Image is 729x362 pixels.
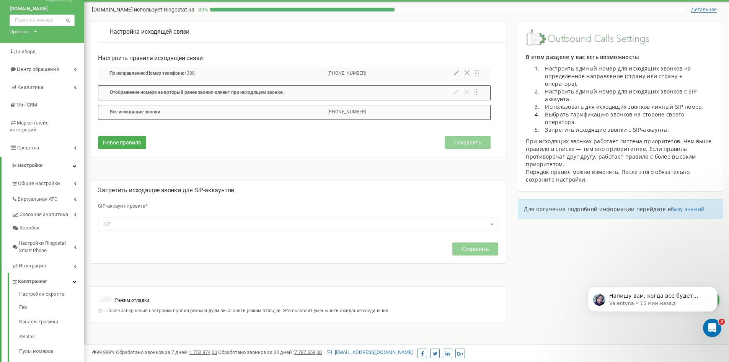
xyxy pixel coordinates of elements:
[541,126,715,134] li: Запретить исходящие звонки с SIP-аккаунта.
[328,109,366,116] p: [PHONE_NUMBER]
[110,109,160,115] span: Все исходящие звонки
[541,88,715,103] li: Настроить единый номер для исходящих звонков с SIP-аккаунта.
[541,65,715,88] li: Настроить единый номер для исходящих звонков на определенное направление (страну или страну + опе...
[524,205,717,213] p: Для получения подробной информации перейдите в
[11,273,84,288] a: Коллтрекинг
[526,168,715,183] div: Порядок правил можно изменять. После этого обязательно сохраните настройки.
[98,85,491,100] div: Отображение номера на который ранее звонил клиент при исходящем звонке.
[98,136,146,149] button: Новое правило
[454,139,481,146] span: Сохранить
[10,28,29,35] div: Проекты
[576,270,729,341] iframe: Intercom notifications сообщение
[19,262,46,270] span: Интеграция
[10,5,75,13] a: [DOMAIN_NAME]
[98,187,234,194] span: Запретить исходящие звонки для SIP-аккаунтов
[189,349,217,355] u: 1 752 874,00
[691,7,717,13] span: Детальнее
[14,49,36,54] span: Дашборд
[10,15,75,26] input: Поиск по номеру
[19,329,84,344] a: XPaths
[541,111,715,126] li: Выбрать тарификацию звонков на стороне своего оператора.
[18,84,43,90] span: Аналитика
[110,90,284,95] span: Отображение номера на который ранее звонил клиент при исходящем звонке.
[526,138,715,168] div: При исходящих звонках работает система приоритетов. Чем выше правило в списке — тем оно приоритет...
[92,6,194,13] p: [DOMAIN_NAME]
[92,349,115,355] span: 99,989%
[2,157,84,175] a: Настройки
[20,211,68,218] span: Сквозная аналитика
[98,203,148,209] span: SIP-аккаунт проекта*
[20,224,39,232] span: Коллбек
[19,291,84,300] a: Настройки скрипта
[116,349,217,355] span: Обработано звонков за 7 дней :
[109,28,494,36] p: Настройка исходящей связи
[327,349,413,355] a: [EMAIL_ADDRESS][DOMAIN_NAME]
[19,344,84,359] a: Пулы номеров
[462,246,489,252] span: Сохранить
[106,308,390,313] span: После завершения настройки правил рекомендуем выключить режим отладки. Это позволит уменьшить ожи...
[11,206,84,221] a: Сквозная аналитика
[17,145,39,151] span: Средства
[11,257,84,273] a: Интеграция
[11,190,84,206] a: Виртуальная АТС
[147,70,184,76] span: Номер телефона:
[526,53,715,61] p: В этом разделе у вас есть возможность:
[452,242,498,256] button: Сохранить
[109,70,240,77] p: +380
[98,67,491,81] div: По направлению:Номер телефона:+380[PHONE_NUMBER]
[218,349,322,355] span: Обработано звонков за 30 дней :
[16,102,37,108] span: Mini CRM
[445,136,491,149] button: Сохранить
[11,234,84,257] a: Настройки Ringostat Smart Phone
[134,7,194,13] span: использует Ringostat на
[541,103,715,111] li: Использовать для исходящих звонков личный SIP номер.
[703,319,721,337] iframe: Intercom live chat
[671,205,705,213] a: базу знаний
[19,314,84,329] a: Каналы трафика
[10,120,49,133] span: Маркетплейс интеграций
[526,29,649,46] img: image
[115,298,149,303] span: Режим отладки
[101,220,121,228] div: SIP
[194,6,210,13] p: 39 %
[98,54,202,62] span: Настроить правила исходящей связи
[11,221,84,235] a: Коллбек
[103,139,141,146] span: Новое правило
[294,349,322,355] u: 7 787 559,00
[109,70,147,76] span: По направлению:
[18,196,57,203] span: Виртуальная АТС
[17,66,59,72] span: Центр обращений
[18,180,60,187] span: Общие настройки
[11,175,84,190] a: Общие настройки
[719,319,725,325] span: 2
[19,300,84,315] a: Гео
[19,240,74,254] span: Настройки Ringostat Smart Phone
[328,70,366,77] p: [PHONE_NUMBER]
[18,278,47,285] span: Коллтрекинг
[18,162,42,168] span: Настройки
